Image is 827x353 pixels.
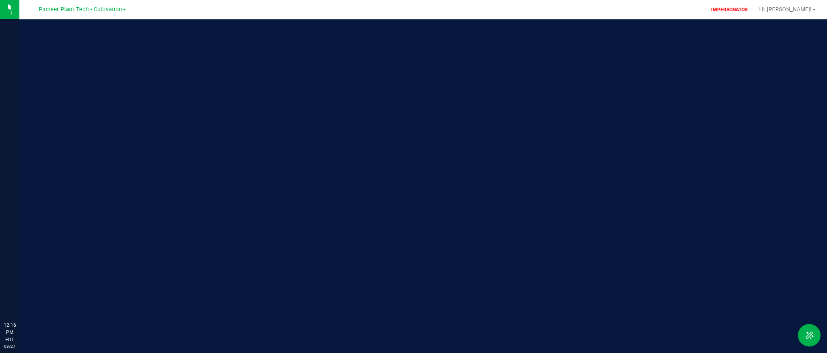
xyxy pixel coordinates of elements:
p: IMPERSONATOR [708,6,751,13]
span: Pioneer Plant Tech - Cultivation [39,6,122,13]
p: 08/27 [4,343,16,349]
p: 12:16 PM EDT [4,322,16,343]
button: Toggle Menu [798,324,821,347]
span: Hi, [PERSON_NAME]! [759,6,812,13]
